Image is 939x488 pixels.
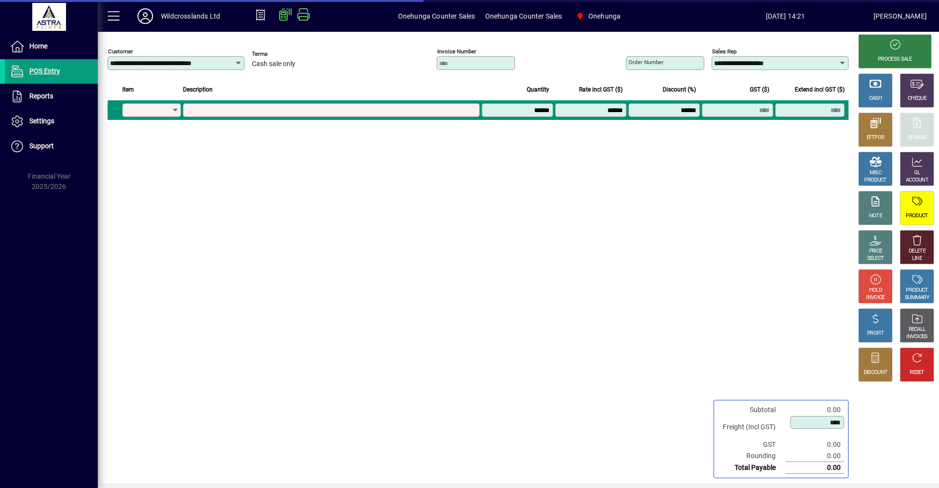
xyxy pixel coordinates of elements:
div: [PERSON_NAME] [873,8,927,24]
div: EFTPOS [867,134,885,141]
div: CHEQUE [908,95,926,102]
div: INVOICE [866,294,884,302]
td: Rounding [718,450,785,462]
span: Discount (%) [663,84,696,95]
div: PROCESS SALE [878,56,912,63]
td: GST [718,439,785,450]
span: Onehunga Counter Sales [485,8,562,24]
td: 0.00 [785,404,844,416]
td: 0.00 [785,439,844,450]
span: Onehunga [572,7,625,25]
div: LINE [912,255,922,262]
div: CHARGE [908,134,927,141]
div: Wildcrosslands Ltd [161,8,220,24]
td: Subtotal [718,404,785,416]
div: PRODUCT [906,287,928,294]
span: Onehunga Counter Sales [398,8,475,24]
button: Profile [130,7,161,25]
span: GST ($) [750,84,769,95]
span: Description [183,84,213,95]
div: PRICE [869,248,882,255]
td: 0.00 [785,462,844,474]
span: Cash sale only [252,60,295,68]
span: Extend incl GST ($) [795,84,845,95]
td: Total Payable [718,462,785,474]
mat-label: Invoice number [437,48,476,55]
mat-label: Customer [108,48,133,55]
div: NOTE [869,212,882,220]
div: PRODUCT [864,177,886,184]
a: Support [5,134,98,159]
a: Settings [5,109,98,134]
div: PRODUCT [906,212,928,220]
div: RESET [910,369,924,376]
mat-label: Order number [628,59,664,66]
div: DISCOUNT [864,369,887,376]
div: DELETE [909,248,925,255]
div: GL [914,169,920,177]
div: SUMMARY [905,294,929,302]
mat-label: Sales rep [712,48,737,55]
a: Home [5,34,98,59]
div: HOLD [869,287,882,294]
span: Item [122,84,134,95]
div: SELECT [867,255,884,262]
td: 0.00 [785,450,844,462]
div: CASH [869,95,882,102]
span: Support [29,142,54,150]
span: Onehunga [588,8,621,24]
span: Quantity [527,84,549,95]
div: INVOICES [906,333,927,341]
div: RECALL [909,326,926,333]
span: Home [29,42,47,50]
a: Reports [5,84,98,109]
div: MISC [870,169,881,177]
span: POS Entry [29,67,60,75]
td: Freight (Incl GST) [718,416,785,439]
span: [DATE] 14:21 [697,8,873,24]
span: Reports [29,92,53,100]
div: ACCOUNT [906,177,928,184]
span: Rate incl GST ($) [579,84,623,95]
span: Settings [29,117,54,125]
span: Terms [252,51,311,57]
div: PROFIT [867,330,884,337]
